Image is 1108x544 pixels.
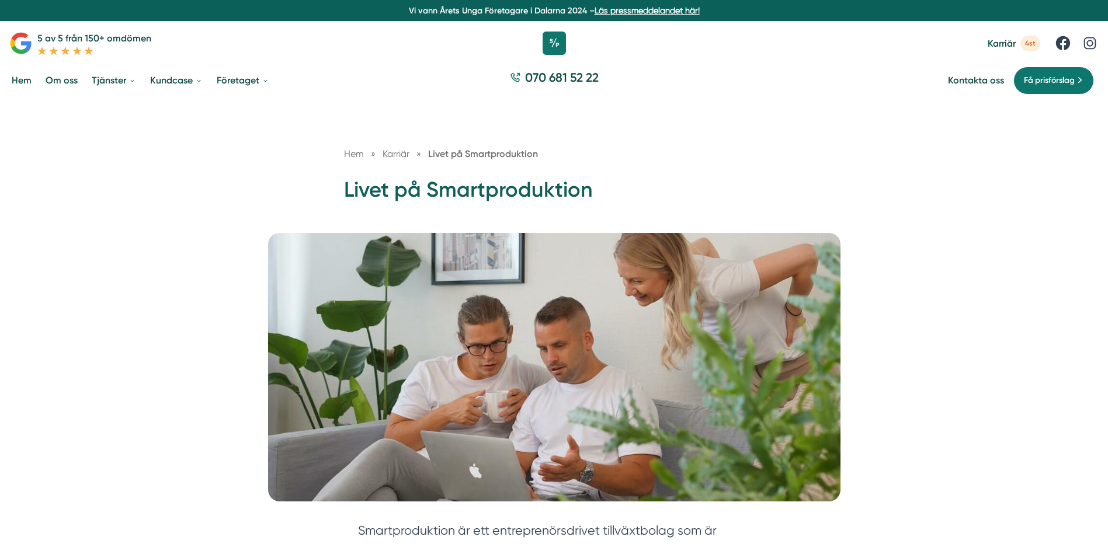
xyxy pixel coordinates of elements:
a: Karriär [383,148,412,159]
a: Läs pressmeddelandet här! [595,6,700,15]
a: Företaget [214,65,272,95]
span: Karriär [383,148,409,159]
a: Hem [344,148,364,159]
span: Få prisförslag [1024,74,1075,87]
a: Tjänster [89,65,138,95]
a: Om oss [43,65,80,95]
p: Vi vann Årets Unga Företagare i Dalarna 2024 – [5,5,1103,16]
span: » [371,147,376,161]
a: Livet på Smartproduktion [428,148,538,159]
span: Karriär [988,38,1016,49]
img: Livet på Smartproduktion [268,233,840,501]
a: Kundcase [148,65,205,95]
nav: Breadcrumb [344,147,765,161]
span: 4st [1020,36,1040,51]
a: Kontakta oss [948,75,1004,86]
h1: Livet på Smartproduktion [344,176,765,214]
span: 070 681 52 22 [525,69,599,86]
span: » [416,147,421,161]
a: Karriär 4st [988,36,1040,51]
p: 5 av 5 från 150+ omdömen [37,31,151,46]
a: Hem [9,65,34,95]
a: 070 681 52 22 [505,69,603,92]
a: Få prisförslag [1013,67,1094,95]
